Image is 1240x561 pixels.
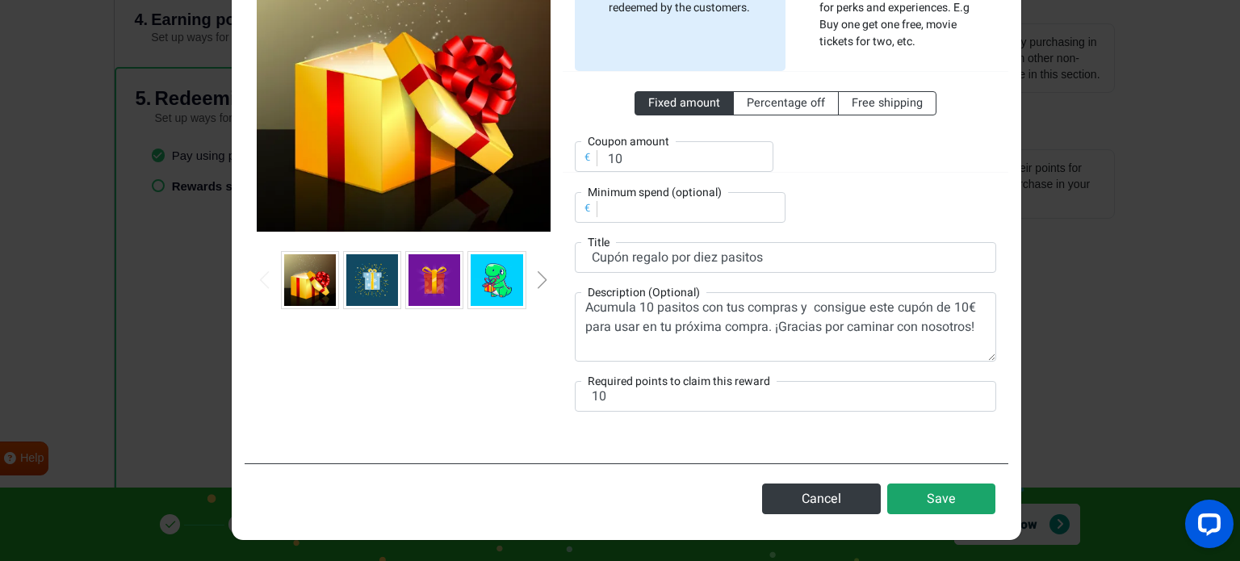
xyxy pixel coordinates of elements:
div: € [578,201,597,216]
button: Cancel [762,484,881,514]
button: Save [887,484,995,514]
span: Percentage off [747,94,825,111]
span: Fixed amount [648,94,720,111]
span: Free shipping [852,94,923,111]
label: Required points to claim this reward [581,373,777,390]
div: Previous slide [261,271,269,289]
label: Coupon amount [581,133,676,150]
div: € [578,150,597,165]
label: Title [581,234,616,251]
label: Description (Optional) [581,284,706,301]
iframe: LiveChat chat widget [1172,493,1240,561]
div: Next slide [538,271,547,289]
label: Minimum spend (optional) [581,184,728,201]
input: E.g. €25 coupon or Dinner for two [575,242,996,273]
